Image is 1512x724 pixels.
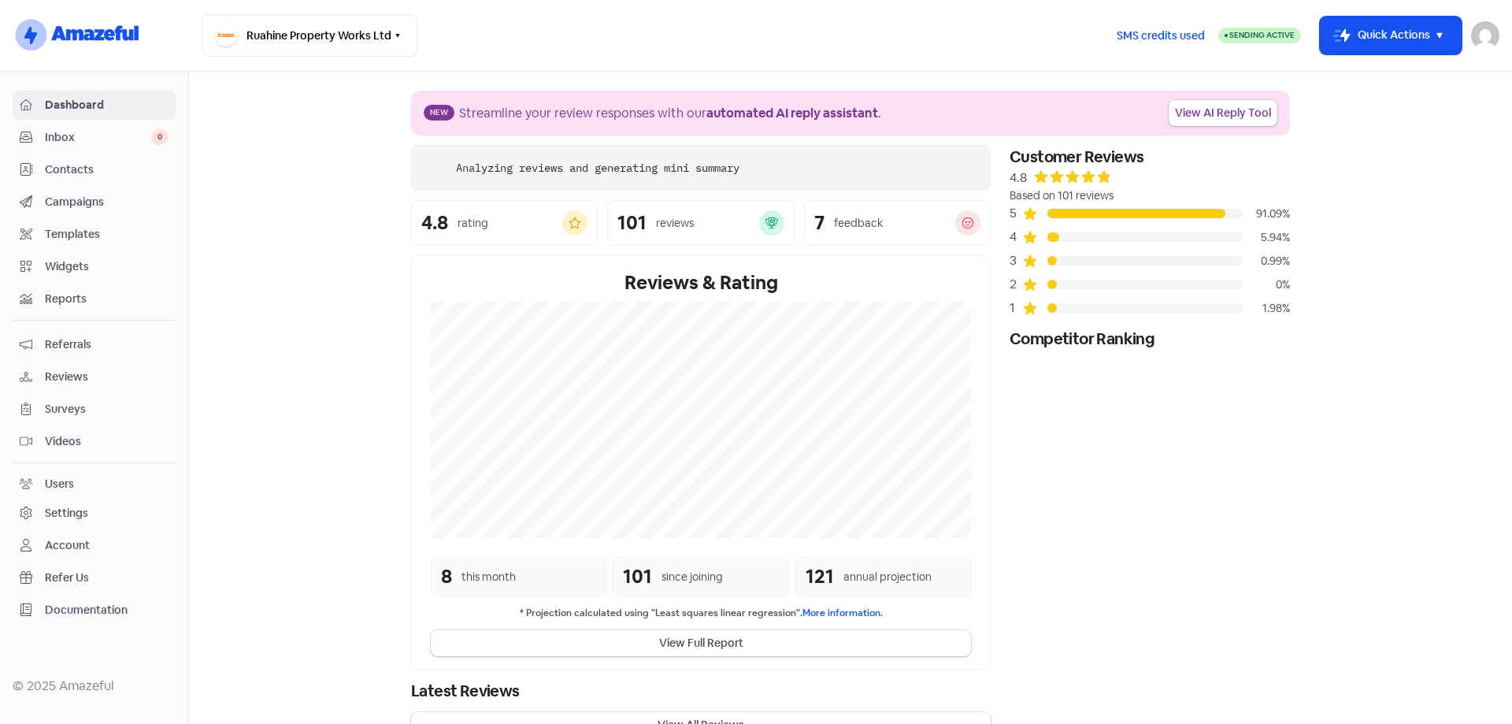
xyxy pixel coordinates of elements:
span: Dashboard [45,97,169,113]
a: Videos [13,427,176,456]
a: Referrals [13,330,176,359]
span: 0 [151,129,169,145]
a: Account [13,531,176,560]
div: Settings [45,505,88,522]
a: Campaigns [13,187,176,217]
span: Inbox [45,129,151,146]
div: 1.98% [1243,300,1290,317]
div: Analyzing reviews and generating mini summary [456,160,739,176]
a: 4.8rating [411,200,598,246]
div: 5.94% [1243,229,1290,246]
div: 3 [1010,251,1022,270]
span: New [424,105,454,121]
span: Contacts [45,162,169,178]
div: Users [45,476,74,492]
a: Widgets [13,252,176,281]
a: Inbox 0 [13,123,176,152]
button: Quick Actions [1320,17,1462,54]
a: Templates [13,220,176,249]
a: View AI Reply Tool [1169,100,1277,126]
a: Documentation [13,596,176,625]
div: 0.99% [1243,253,1290,269]
div: Streamline your review responses with our . [459,104,881,123]
div: 4 [1010,228,1022,247]
div: annual projection [843,569,932,585]
a: More information. [802,607,883,619]
a: 101reviews [607,200,794,246]
div: © 2025 Amazeful [13,677,176,696]
div: 7 [814,213,825,232]
span: Referrals [45,336,169,353]
img: User [1471,21,1499,50]
a: Settings [13,499,176,528]
div: 0% [1243,277,1290,293]
b: automated AI reply assistant [706,105,878,121]
span: Refer Us [45,570,169,586]
a: Reviews [13,362,176,392]
div: 101 [617,213,647,232]
a: Users [13,470,176,499]
div: rating [458,215,488,232]
span: Widgets [45,258,169,275]
div: 101 [623,562,652,591]
div: reviews [656,215,694,232]
div: 4.8 [421,213,448,232]
span: Reports [45,291,169,307]
div: since joining [661,569,723,585]
a: Sending Active [1218,26,1301,45]
span: Templates [45,226,169,243]
span: Documentation [45,602,169,618]
a: Contacts [13,155,176,184]
div: 4.8 [1010,169,1027,187]
span: SMS credits used [1117,28,1205,44]
div: Latest Reviews [411,679,991,703]
a: Refer Us [13,563,176,592]
div: 91.09% [1243,206,1290,222]
div: feedback [834,215,883,232]
div: Customer Reviews [1010,145,1290,169]
a: Surveys [13,395,176,424]
div: 1 [1010,299,1022,317]
span: Sending Active [1229,30,1295,40]
div: Account [45,537,90,554]
a: SMS credits used [1103,26,1218,43]
span: Videos [45,433,169,450]
div: this month [461,569,516,585]
button: Ruahine Property Works Ltd [202,14,417,57]
span: Campaigns [45,194,169,210]
a: Reports [13,284,176,314]
div: Based on 101 reviews [1010,187,1290,204]
span: Surveys [45,401,169,418]
a: Dashboard [13,91,176,120]
span: Reviews [45,369,169,385]
div: Reviews & Rating [431,269,971,297]
div: 121 [806,562,834,591]
button: View Full Report [431,630,971,656]
div: 5 [1010,204,1022,223]
div: 8 [441,562,452,591]
small: * Projection calculated using "Least squares linear regression". [431,606,971,621]
a: 7feedback [804,200,991,246]
div: Competitor Ranking [1010,327,1290,351]
div: 2 [1010,275,1022,294]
